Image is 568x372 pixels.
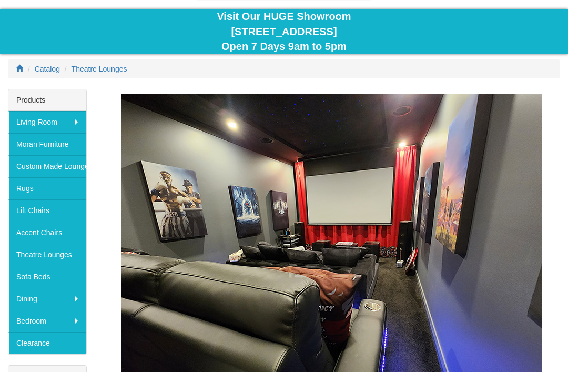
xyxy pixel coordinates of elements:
[72,65,127,73] a: Theatre Lounges
[8,310,86,332] a: Bedroom
[8,9,560,54] div: Visit Our HUGE Showroom [STREET_ADDRESS] Open 7 Days 9am to 5pm
[35,65,60,73] a: Catalog
[8,199,86,222] a: Lift Chairs
[8,89,86,111] div: Products
[8,266,86,288] a: Sofa Beds
[8,332,86,354] a: Clearance
[8,288,86,310] a: Dining
[8,155,86,177] a: Custom Made Lounges
[8,244,86,266] a: Theatre Lounges
[8,177,86,199] a: Rugs
[8,133,86,155] a: Moran Furniture
[8,111,86,133] a: Living Room
[8,222,86,244] a: Accent Chairs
